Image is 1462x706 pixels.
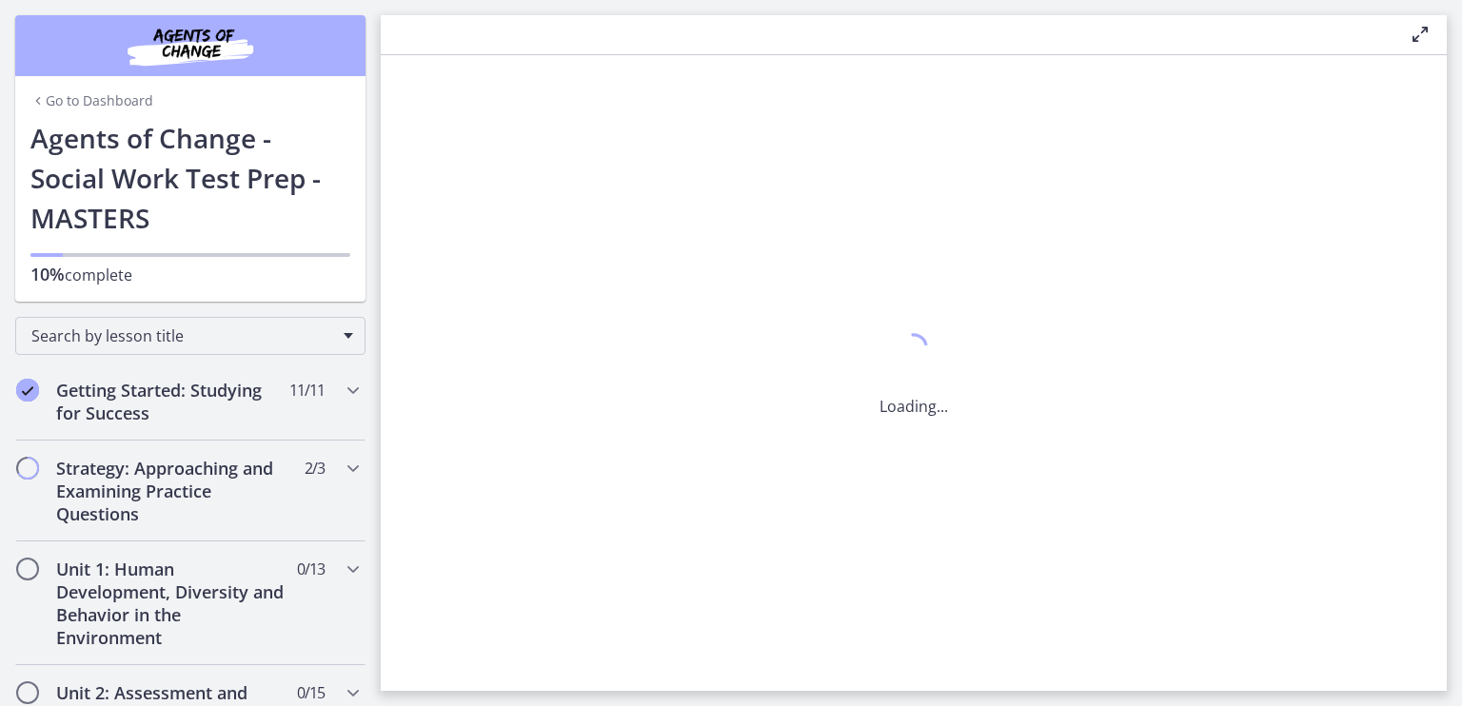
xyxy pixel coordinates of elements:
span: Search by lesson title [31,325,334,346]
h1: Agents of Change - Social Work Test Prep - MASTERS [30,118,350,238]
div: 1 [879,328,948,372]
p: Loading... [879,395,948,418]
span: 11 / 11 [289,379,325,402]
span: 10% [30,263,65,285]
span: 2 / 3 [305,457,325,480]
p: complete [30,263,350,286]
span: 0 / 13 [297,558,325,580]
h2: Getting Started: Studying for Success [56,379,288,424]
div: Search by lesson title [15,317,365,355]
h2: Strategy: Approaching and Examining Practice Questions [56,457,288,525]
span: 0 / 15 [297,681,325,704]
h2: Unit 1: Human Development, Diversity and Behavior in the Environment [56,558,288,649]
img: Agents of Change [76,23,305,69]
i: Completed [16,379,39,402]
a: Go to Dashboard [30,91,153,110]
